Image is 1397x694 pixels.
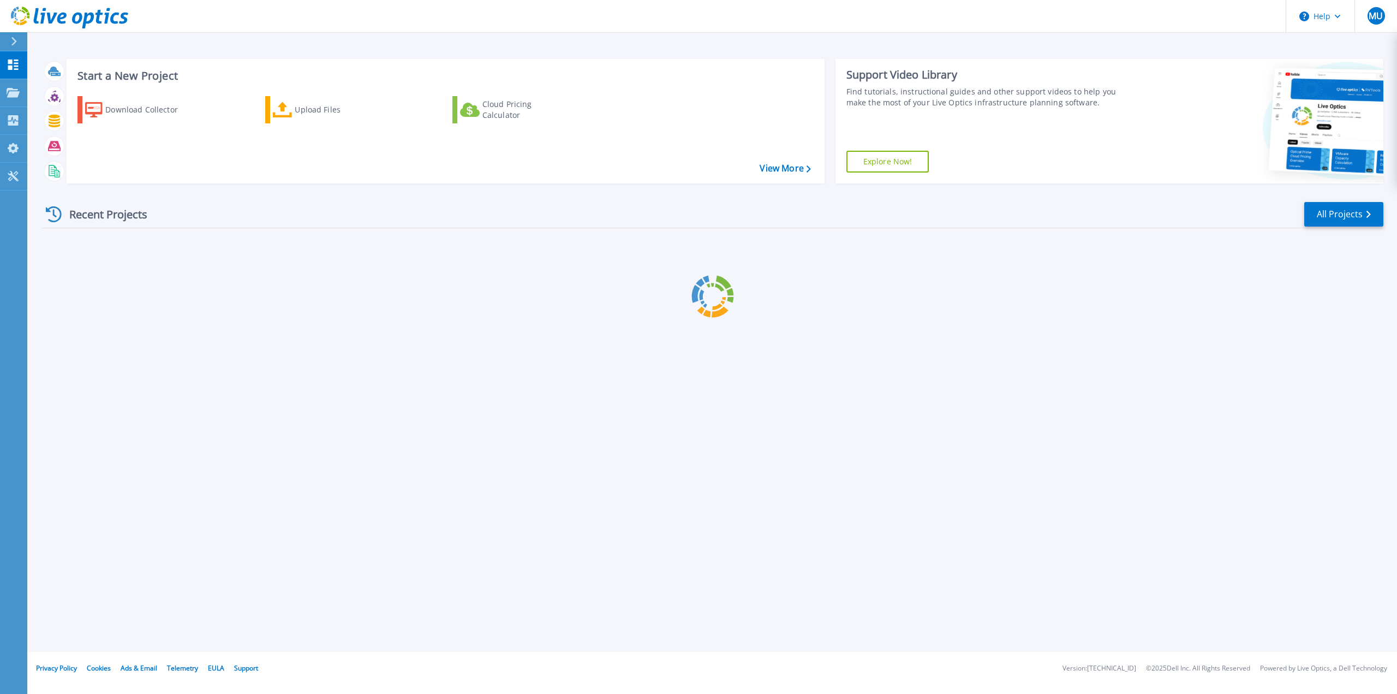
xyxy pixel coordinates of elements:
li: Powered by Live Optics, a Dell Technology [1260,665,1387,672]
div: Cloud Pricing Calculator [482,99,570,121]
a: Cloud Pricing Calculator [452,96,574,123]
div: Recent Projects [42,201,162,228]
span: MU [1369,11,1383,20]
a: All Projects [1304,202,1383,227]
a: Privacy Policy [36,663,77,673]
div: Find tutorials, instructional guides and other support videos to help you make the most of your L... [846,86,1130,108]
a: Cookies [87,663,111,673]
div: Download Collector [105,99,193,121]
div: Upload Files [295,99,382,121]
li: © 2025 Dell Inc. All Rights Reserved [1146,665,1250,672]
a: Ads & Email [121,663,157,673]
a: Telemetry [167,663,198,673]
div: Support Video Library [846,68,1130,82]
a: Download Collector [77,96,199,123]
a: Explore Now! [846,151,929,173]
h3: Start a New Project [77,70,810,82]
li: Version: [TECHNICAL_ID] [1062,665,1136,672]
a: EULA [208,663,224,673]
a: Support [234,663,258,673]
a: Upload Files [265,96,387,123]
a: View More [760,163,810,174]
